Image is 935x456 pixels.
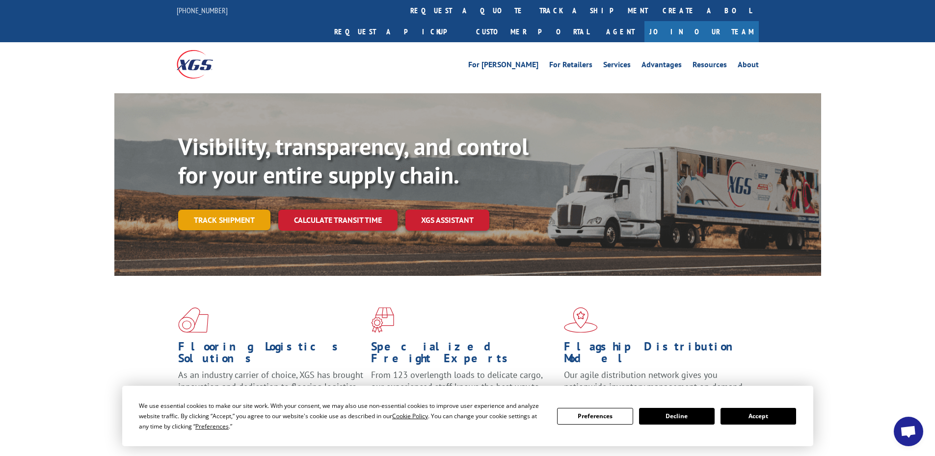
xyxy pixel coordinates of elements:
a: For [PERSON_NAME] [468,61,538,72]
b: Visibility, transparency, and control for your entire supply chain. [178,131,529,190]
a: Calculate transit time [278,210,398,231]
a: Agent [596,21,644,42]
a: Request a pickup [327,21,469,42]
a: Resources [693,61,727,72]
img: xgs-icon-focused-on-flooring-red [371,307,394,333]
h1: Flagship Distribution Model [564,341,749,369]
span: As an industry carrier of choice, XGS has brought innovation and dedication to flooring logistics... [178,369,363,404]
img: xgs-icon-total-supply-chain-intelligence-red [178,307,209,333]
a: Join Our Team [644,21,759,42]
h1: Specialized Freight Experts [371,341,557,369]
p: From 123 overlength loads to delicate cargo, our experienced staff knows the best way to move you... [371,369,557,413]
span: Cookie Policy [392,412,428,420]
img: xgs-icon-flagship-distribution-model-red [564,307,598,333]
span: Preferences [195,422,229,430]
button: Accept [721,408,796,425]
span: Our agile distribution network gives you nationwide inventory management on demand. [564,369,745,392]
a: Advantages [641,61,682,72]
a: [PHONE_NUMBER] [177,5,228,15]
button: Preferences [557,408,633,425]
div: We use essential cookies to make our site work. With your consent, we may also use non-essential ... [139,401,545,431]
h1: Flooring Logistics Solutions [178,341,364,369]
a: For Retailers [549,61,592,72]
div: Cookie Consent Prompt [122,386,813,446]
button: Decline [639,408,715,425]
a: About [738,61,759,72]
a: Services [603,61,631,72]
a: XGS ASSISTANT [405,210,489,231]
a: Track shipment [178,210,270,230]
a: Customer Portal [469,21,596,42]
a: Open chat [894,417,923,446]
